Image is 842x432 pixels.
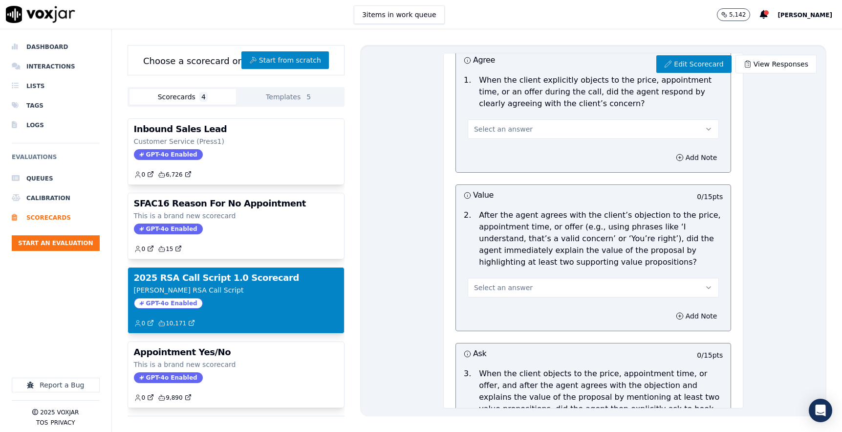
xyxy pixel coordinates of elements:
[134,298,203,309] span: GPT-4o Enabled
[134,273,339,282] h3: 2025 RSA Call Script 1.0 Scorecard
[670,309,723,323] button: Add Note
[479,209,723,268] p: After the agent agrees with the client’s objection to the price, appointment time, or offer (e.g....
[158,394,191,402] a: 9,890
[134,211,339,221] p: This is a brand new scorecard
[134,394,154,402] a: 0
[134,149,203,160] span: GPT-4o Enabled
[12,37,100,57] a: Dashboard
[236,89,343,105] button: Templates
[697,350,723,360] p: 0 / 15 pts
[12,151,100,169] h6: Evaluations
[134,136,339,146] p: Customer Service (Press1)
[158,319,195,327] a: 10,171
[158,171,191,179] a: 6,726
[460,368,475,427] p: 3 .
[464,347,593,360] h3: Ask
[134,394,158,402] button: 0
[134,360,339,369] p: This is a brand new scorecard
[12,76,100,96] a: Lists
[6,6,75,23] img: voxjar logo
[474,283,533,293] span: Select an answer
[134,245,154,253] a: 0
[460,74,475,110] p: 1 .
[134,224,203,234] span: GPT-4o Enabled
[777,9,842,21] button: [PERSON_NAME]
[40,409,79,416] p: 2025 Voxjar
[134,348,339,357] h3: Appointment Yes/No
[717,8,760,21] button: 5,142
[134,199,339,208] h3: SFAC16 Reason For No Appointment
[354,5,445,24] button: 3items in work queue
[158,245,182,253] a: 15
[460,209,475,268] p: 2 .
[777,12,832,19] span: [PERSON_NAME]
[464,189,593,202] h3: Value
[464,54,593,67] h3: Agree
[134,319,158,327] button: 0
[134,171,158,179] button: 0
[729,11,746,19] p: 5,142
[199,92,208,102] span: 4
[36,419,48,427] button: TOS
[12,235,100,251] button: Start an Evaluation
[479,368,723,427] p: When the client objects to the price, appointment time, or offer, and after the agent agrees with...
[134,372,203,383] span: GPT-4o Enabled
[134,319,154,327] a: 0
[12,169,100,188] a: Queues
[479,74,723,110] p: When the client explicitly objects to the price, appointment time, or an offer during the call, d...
[656,55,731,73] a: Edit Scorecard
[134,171,154,179] a: 0
[12,57,100,76] a: Interactions
[735,55,817,73] a: View Responses
[12,208,100,227] a: Scorecards
[50,419,75,427] button: Privacy
[12,378,100,392] button: Report a Bug
[12,188,100,208] a: Calibration
[130,89,236,105] button: Scorecards
[128,45,345,75] div: Choose a scorecard or
[670,151,723,164] button: Add Note
[809,399,832,422] div: Open Intercom Messenger
[717,8,750,21] button: 5,142
[134,125,339,134] h3: Inbound Sales Lead
[697,192,723,202] p: 0 / 15 pts
[134,245,158,253] button: 0
[304,92,313,102] span: 5
[474,124,533,134] span: Select an answer
[241,51,329,69] button: Start from scratch
[12,96,100,115] a: Tags
[134,285,339,295] p: [PERSON_NAME] RSA Call Script
[12,115,100,135] a: Logs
